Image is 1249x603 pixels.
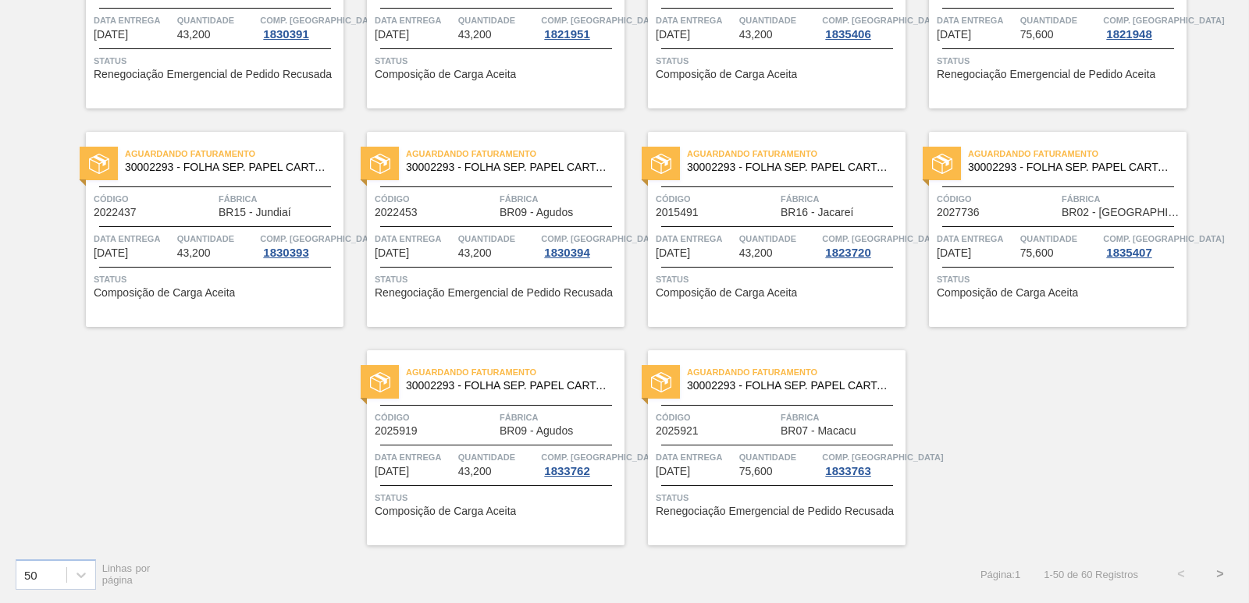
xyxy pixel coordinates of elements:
button: > [1201,555,1240,594]
a: statusAguardando Faturamento30002293 - FOLHA SEP. PAPEL CARTAO 1200x1000M 350gCódigo2022437Fábric... [62,132,343,327]
span: BR15 - Jundiaí [219,207,291,218]
span: Data entrega [937,12,1016,28]
img: status [370,154,390,174]
span: 43,200 [458,29,492,41]
span: Aguardando Faturamento [406,364,624,380]
span: Aguardando Faturamento [406,146,624,161]
span: Comp. Carga [822,231,943,247]
span: Composição de Carga Aceita [937,287,1078,299]
span: Status [937,271,1183,287]
span: 43,200 [458,466,492,477]
span: 30002293 - FOLHA SEP. PAPEL CARTAO 1200x1000M 350g [406,380,612,392]
span: Status [375,490,621,505]
span: Quantidade [458,449,538,465]
span: Página : 1 [980,569,1020,580]
span: Fábrica [781,191,902,207]
span: 17/10/2025 [375,29,409,41]
span: Comp. Carga [260,231,381,247]
span: Fábrica [1062,191,1183,207]
div: 50 [24,568,37,581]
span: Status [656,53,902,69]
a: Comp. [GEOGRAPHIC_DATA]1835406 [822,12,902,41]
div: 1833762 [541,465,592,477]
div: 1835406 [822,28,874,41]
div: 1830393 [260,247,311,259]
span: 22/10/2025 [937,247,971,259]
span: BR16 - Jacareí [781,207,853,218]
span: 30002293 - FOLHA SEP. PAPEL CARTAO 1200x1000M 350g [406,161,612,173]
span: Comp. Carga [541,449,662,465]
div: 1833763 [822,465,874,477]
a: statusAguardando Faturamento30002293 - FOLHA SEP. PAPEL CARTAO 1200x1000M 350gCódigo2025919Fábric... [343,350,624,545]
span: Comp. Carga [1103,231,1224,247]
span: Código [937,191,1058,207]
span: Código [656,191,777,207]
span: Status [375,53,621,69]
span: Código [375,191,496,207]
span: Data entrega [656,449,735,465]
span: Quantidade [177,12,257,28]
div: 1821951 [541,28,592,41]
span: Aguardando Faturamento [687,364,906,380]
a: statusAguardando Faturamento30002293 - FOLHA SEP. PAPEL CARTAO 1200x1000M 350gCódigo2025921Fábric... [624,350,906,545]
span: Código [375,410,496,425]
span: Data entrega [375,12,454,28]
span: Status [656,271,902,287]
span: Fábrica [500,191,621,207]
span: Status [937,53,1183,69]
a: Comp. [GEOGRAPHIC_DATA]1833763 [822,449,902,477]
span: 1 - 50 de 60 Registros [1044,569,1138,580]
span: Comp. Carga [541,12,662,28]
span: Aguardando Faturamento [687,146,906,161]
img: status [932,154,952,174]
span: BR09 - Agudos [500,425,573,437]
span: Composição de Carga Aceita [375,505,516,517]
a: Comp. [GEOGRAPHIC_DATA]1835407 [1103,231,1183,259]
span: 30002293 - FOLHA SEP. PAPEL CARTAO 1200x1000M 350g [687,161,893,173]
span: 43,200 [739,29,773,41]
span: 2015491 [656,207,699,218]
span: 75,600 [1020,29,1054,41]
span: Quantidade [739,449,819,465]
a: Comp. [GEOGRAPHIC_DATA]1823720 [822,231,902,259]
span: Data entrega [375,231,454,247]
span: Quantidade [739,12,819,28]
img: status [370,372,390,392]
button: < [1162,555,1201,594]
span: 2022437 [94,207,137,218]
a: Comp. [GEOGRAPHIC_DATA]1821951 [541,12,621,41]
span: 20/10/2025 [94,247,128,259]
a: Comp. [GEOGRAPHIC_DATA]1821948 [1103,12,1183,41]
span: 2025921 [656,425,699,437]
span: Status [375,271,621,287]
span: Quantidade [1020,12,1100,28]
span: Status [656,490,902,505]
span: Data entrega [656,231,735,247]
div: 1835407 [1103,247,1155,259]
span: 2027736 [937,207,980,218]
span: 2025919 [375,425,418,437]
span: Quantidade [739,231,819,247]
span: Data entrega [656,12,735,28]
span: Quantidade [1020,231,1100,247]
span: Renegociação Emergencial de Pedido Recusada [375,287,613,299]
div: 1821948 [1103,28,1155,41]
span: 17/10/2025 [94,29,128,41]
span: 22/10/2025 [375,466,409,477]
span: Quantidade [177,231,257,247]
span: Código [656,410,777,425]
span: 43,200 [177,247,211,259]
span: Fábrica [219,191,340,207]
span: 18/10/2025 [656,29,690,41]
a: statusAguardando Faturamento30002293 - FOLHA SEP. PAPEL CARTAO 1200x1000M 350gCódigo2027736Fábric... [906,132,1187,327]
a: Comp. [GEOGRAPHIC_DATA]1830394 [541,231,621,259]
span: 43,200 [177,29,211,41]
span: 30002293 - FOLHA SEP. PAPEL CARTAO 1200x1000M 350g [125,161,331,173]
span: Data entrega [375,449,454,465]
span: Aguardando Faturamento [125,146,343,161]
img: status [651,372,671,392]
span: 20/10/2025 [375,247,409,259]
span: Status [94,271,340,287]
span: Composição de Carga Aceita [656,287,797,299]
div: 1830391 [260,28,311,41]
